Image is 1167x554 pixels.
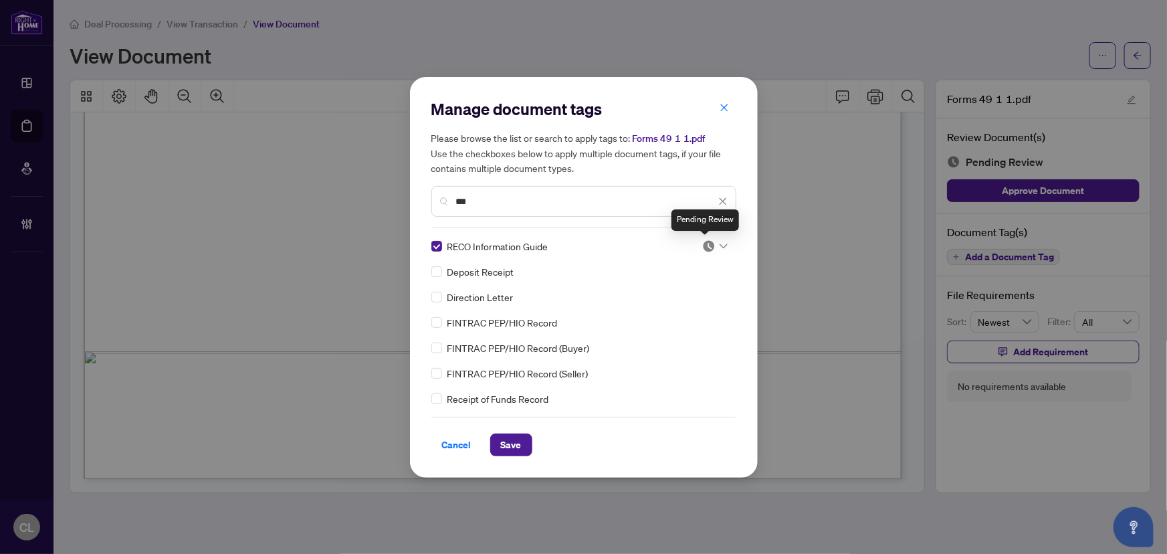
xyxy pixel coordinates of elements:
[447,315,558,330] span: FINTRAC PEP/HIO Record
[431,130,736,175] h5: Please browse the list or search to apply tags to: Use the checkboxes below to apply multiple doc...
[671,209,739,231] div: Pending Review
[633,132,706,145] span: Forms 49 1 1.pdf
[447,239,548,254] span: RECO Information Guide
[447,290,514,304] span: Direction Letter
[702,240,716,253] img: status
[501,434,522,456] span: Save
[442,434,471,456] span: Cancel
[702,240,728,253] span: Pending Review
[718,197,728,206] span: close
[447,366,589,381] span: FINTRAC PEP/HIO Record (Seller)
[431,434,482,456] button: Cancel
[720,103,729,112] span: close
[1113,507,1154,547] button: Open asap
[447,264,514,279] span: Deposit Receipt
[447,341,590,355] span: FINTRAC PEP/HIO Record (Buyer)
[431,98,736,120] h2: Manage document tags
[490,434,532,456] button: Save
[447,391,549,406] span: Receipt of Funds Record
